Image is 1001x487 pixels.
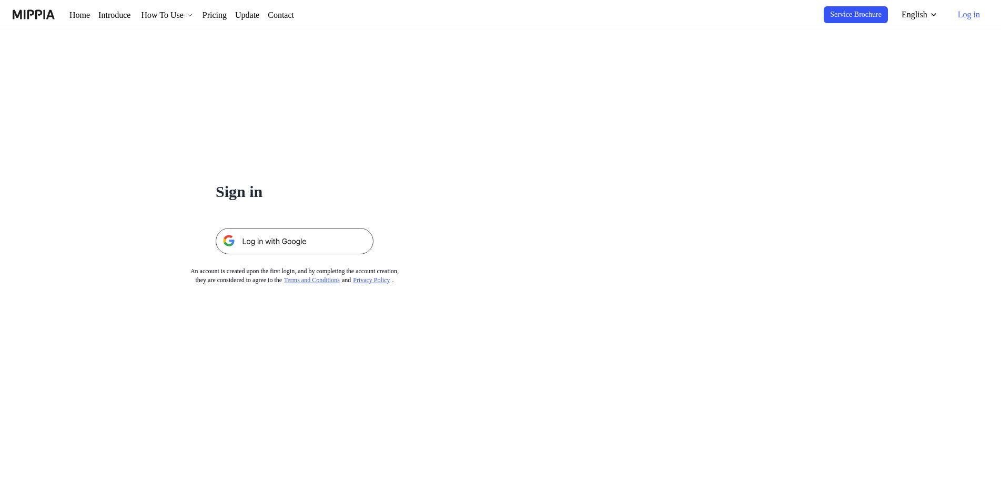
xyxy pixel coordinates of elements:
[891,4,943,25] button: English
[173,267,417,285] div: An account is created upon the first login, and by completing the account creation, they are cons...
[897,8,928,21] div: English
[286,9,318,22] a: Contact
[147,9,206,22] button: How To Use
[249,9,278,22] a: Update
[216,228,373,254] img: 구글 로그인 버튼
[216,181,373,203] h1: Sign in
[215,9,241,22] a: Pricing
[69,9,92,22] a: Home
[285,276,350,284] a: Terms and Conditions
[147,9,198,22] div: How To Use
[100,9,138,22] a: Introduce
[815,6,885,23] button: Service Brochure
[366,276,406,284] a: Privacy Policy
